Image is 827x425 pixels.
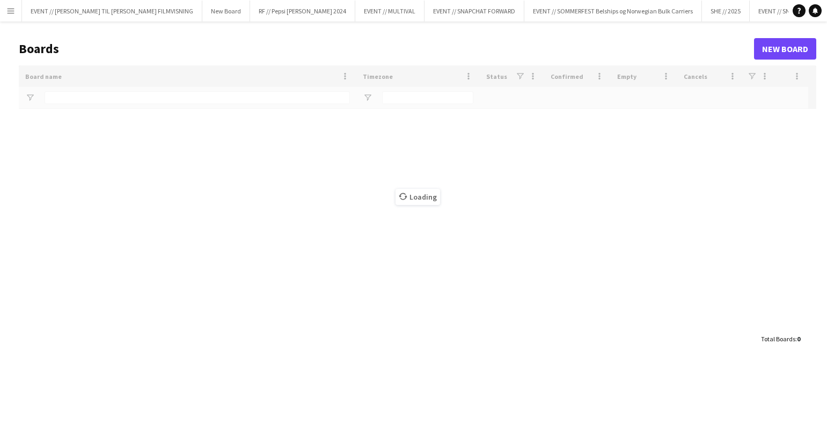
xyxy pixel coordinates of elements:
[19,41,754,57] h1: Boards
[702,1,750,21] button: SHE // 2025
[761,328,800,349] div: :
[355,1,425,21] button: EVENT // MULTIVAL
[396,189,440,205] span: Loading
[524,1,702,21] button: EVENT // SOMMERFEST Belships og Norwegian Bulk Carriers
[250,1,355,21] button: RF // Pepsi [PERSON_NAME] 2024
[425,1,524,21] button: EVENT // SNAPCHAT FORWARD
[202,1,250,21] button: New Board
[754,38,816,60] a: New Board
[761,335,795,343] span: Total Boards
[797,335,800,343] span: 0
[22,1,202,21] button: EVENT // [PERSON_NAME] TIL [PERSON_NAME] FILMVISNING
